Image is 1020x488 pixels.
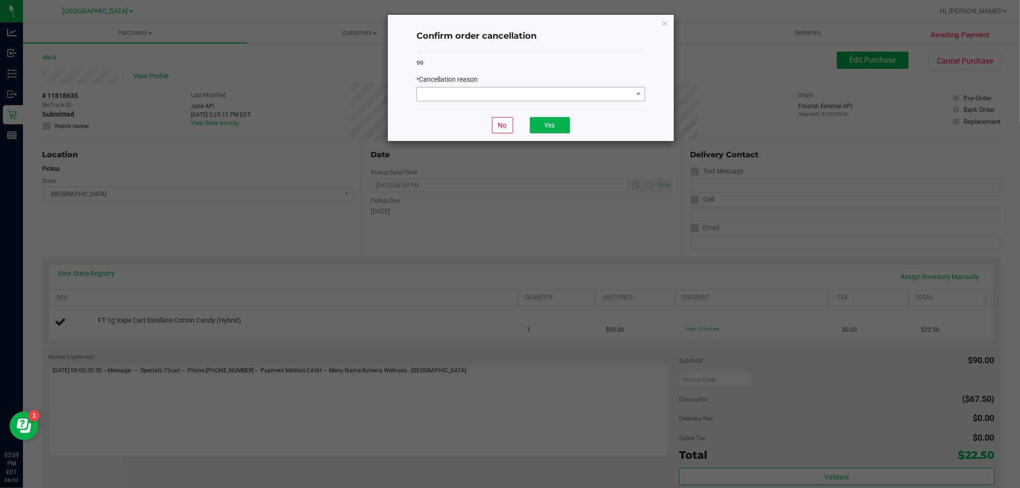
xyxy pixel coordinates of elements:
iframe: Resource center unread badge [28,410,40,422]
button: Yes [530,117,570,133]
h4: Confirm order cancellation [417,30,645,43]
iframe: Resource center [10,412,38,440]
span: Cancellation reason [419,76,478,83]
span: 99 [417,59,423,66]
button: No [492,117,513,133]
button: Close [661,17,668,29]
